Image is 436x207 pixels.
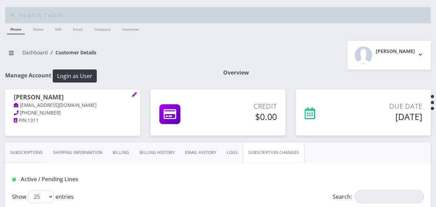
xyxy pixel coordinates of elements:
nav: breadcrumb [5,45,213,65]
span: [PHONE_NUMBER] [20,110,61,116]
a: Dashboard [22,49,48,56]
a: Billing [107,143,134,163]
a: SUBSCRIPTION CHANGES [243,143,304,163]
input: Search Teltik [19,9,429,22]
a: Billing History [134,143,180,163]
a: SIM [52,23,65,34]
a: Phone [7,23,25,34]
button: Login as User [53,69,97,83]
label: Search: [333,190,424,203]
a: Email [70,23,86,34]
a: LOGS [221,143,243,163]
span: 1311 [28,117,39,123]
label: Show entries [12,190,74,203]
h1: Active / Pending Lines [12,176,143,183]
button: [PERSON_NAME] [347,41,431,69]
h2: [PERSON_NAME] [376,48,415,54]
a: Login as User [51,72,97,79]
li: Customer Details [48,49,96,56]
a: Subscriptions [5,143,48,163]
h1: Manage Account [5,69,213,83]
a: EMAIL HISTORY [180,143,221,163]
h1: [PERSON_NAME] [14,94,132,102]
a: Customer [119,23,143,34]
a: Shipping Information [48,143,107,163]
h5: $0.00 [212,111,277,122]
p: Due Date [347,101,422,111]
p: Credit [212,101,277,111]
h1: Overview [223,69,431,76]
a: Company [91,23,114,34]
a: Name [30,23,47,34]
select: Showentries [28,190,54,203]
input: Search: [355,190,424,203]
a: [EMAIL_ADDRESS][DOMAIN_NAME] [14,102,96,109]
img: Active / Pending Lines [12,178,16,182]
a: PIN: [14,117,28,124]
h5: [DATE] [347,111,422,122]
